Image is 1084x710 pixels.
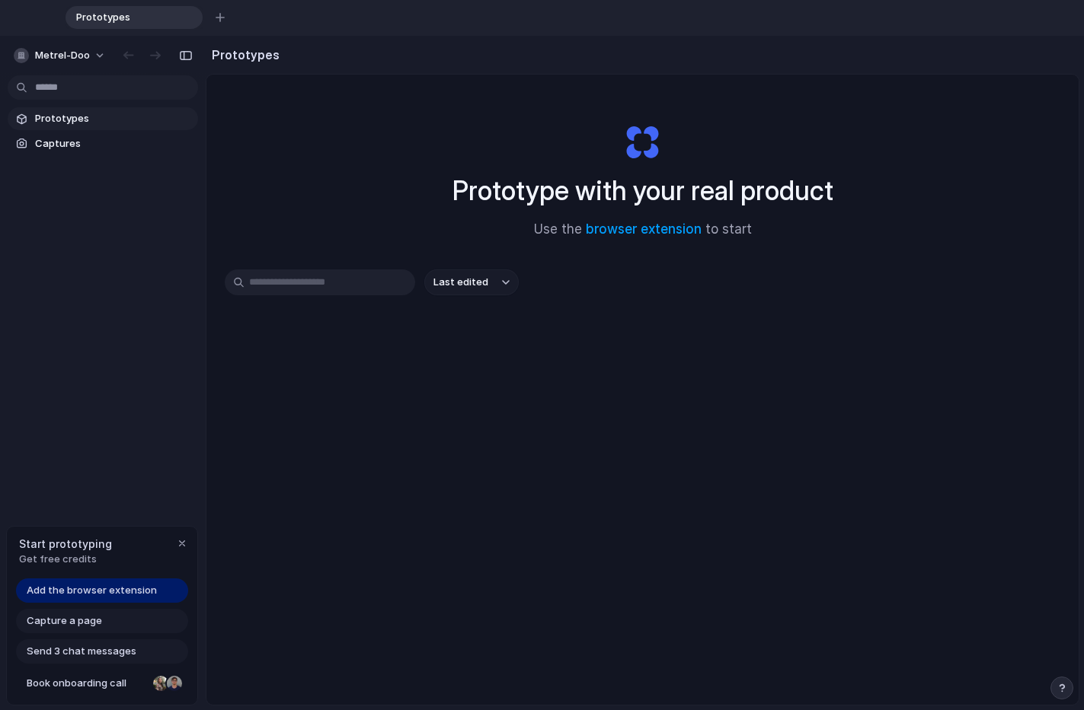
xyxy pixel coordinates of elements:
button: Last edited [424,269,519,295]
span: Book onboarding call [27,676,147,691]
span: Use the to start [534,220,752,240]
div: Prototypes [66,6,203,29]
span: Add the browser extension [27,583,157,598]
span: Send 3 chat messages [27,644,136,659]
a: browser extension [586,221,702,237]
div: Christian Iacullo [165,674,184,692]
div: Nicole Kubica [152,674,170,692]
a: Prototypes [8,107,198,130]
span: Captures [35,136,192,151]
a: Add the browser extension [16,578,188,603]
span: Get free credits [19,552,112,567]
span: Prototypes [70,10,178,25]
h2: Prototypes [206,46,280,64]
span: Start prototyping [19,536,112,552]
span: Capture a page [27,613,102,629]
span: Last edited [433,275,488,290]
button: metrel-doo [8,43,114,68]
span: metrel-doo [35,48,90,63]
span: Prototypes [35,111,192,126]
a: Captures [8,132,198,155]
h1: Prototype with your real product [452,170,833,211]
a: Book onboarding call [16,671,188,696]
